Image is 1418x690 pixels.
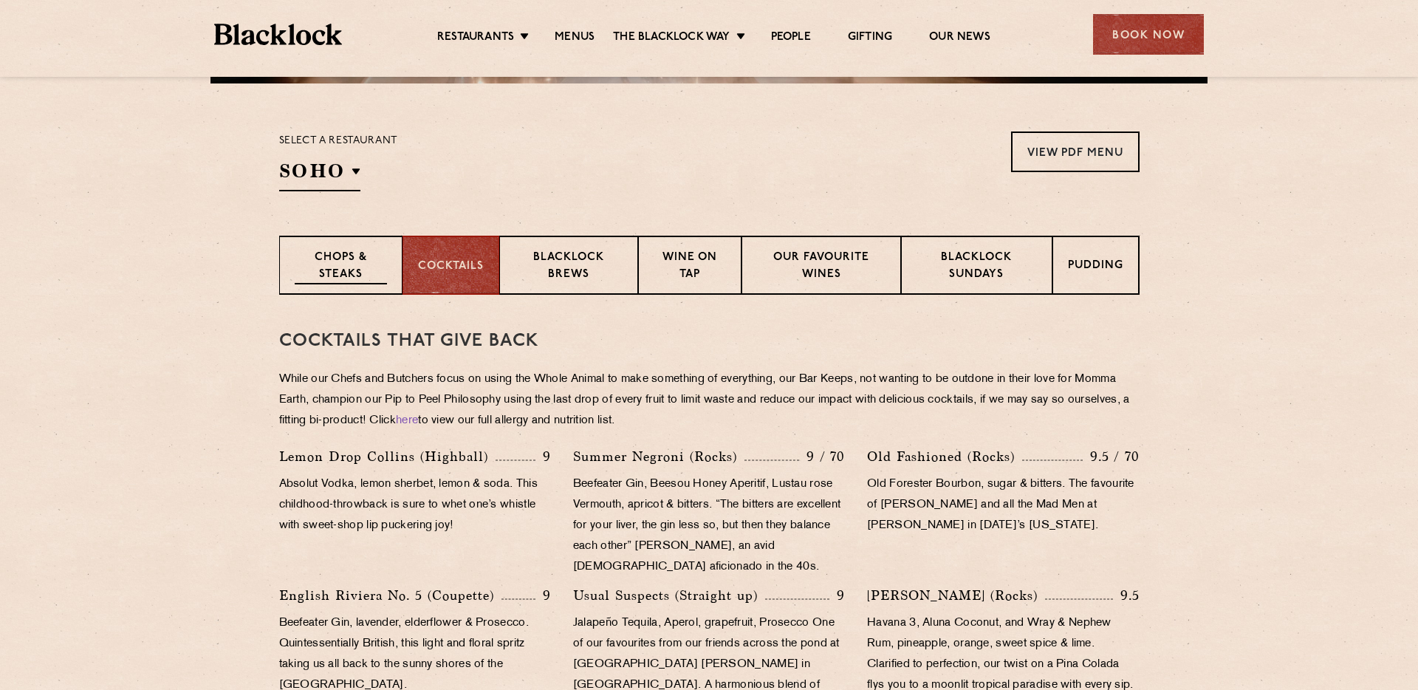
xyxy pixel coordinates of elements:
a: Restaurants [437,30,514,47]
img: BL_Textured_Logo-footer-cropped.svg [214,24,342,45]
p: Blacklock Sundays [917,250,1037,284]
p: Chops & Steaks [295,250,387,284]
p: Select a restaurant [279,131,398,151]
a: Our News [929,30,990,47]
h2: SOHO [279,158,360,191]
a: View PDF Menu [1011,131,1140,172]
p: Lemon Drop Collins (Highball) [279,446,496,467]
p: Absolut Vodka, lemon sherbet, lemon & soda. This childhood-throwback is sure to whet one’s whistl... [279,474,551,536]
p: 9 [829,586,845,605]
p: Usual Suspects (Straight up) [573,585,765,606]
p: Old Forester Bourbon, sugar & bitters. The favourite of [PERSON_NAME] and all the Mad Men at [PER... [867,474,1139,536]
p: While our Chefs and Butchers focus on using the Whole Animal to make something of everything, our... [279,369,1140,431]
p: 9.5 / 70 [1083,447,1140,466]
p: 9 / 70 [799,447,845,466]
a: Gifting [848,30,892,47]
p: Cocktails [418,259,484,276]
a: here [396,415,418,426]
p: Our favourite wines [757,250,886,284]
p: Summer Negroni (Rocks) [573,446,744,467]
p: Wine on Tap [654,250,726,284]
p: Beefeater Gin, Beesou Honey Aperitif, Lustau rose Vermouth, apricot & bitters. “The bitters are e... [573,474,845,578]
p: Old Fashioned (Rocks) [867,446,1022,467]
p: [PERSON_NAME] (Rocks) [867,585,1045,606]
a: Menus [555,30,595,47]
a: The Blacklock Way [613,30,730,47]
p: 9 [535,447,551,466]
p: English Riviera No. 5 (Coupette) [279,585,501,606]
p: Pudding [1068,258,1123,276]
p: Blacklock Brews [515,250,623,284]
a: People [771,30,811,47]
p: 9 [535,586,551,605]
p: 9.5 [1113,586,1140,605]
div: Book Now [1093,14,1204,55]
h3: Cocktails That Give Back [279,332,1140,351]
